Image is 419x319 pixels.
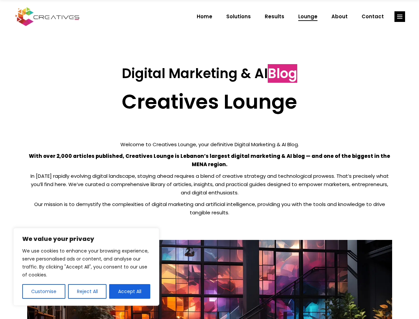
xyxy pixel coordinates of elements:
[27,140,392,149] p: Welcome to Creatives Lounge, your definitive Digital Marketing & AI Blog.
[13,228,159,306] div: We value your privacy
[362,8,384,25] span: Contact
[268,64,297,83] span: Blog
[291,8,324,25] a: Lounge
[27,172,392,197] p: In [DATE] rapidly evolving digital landscape, staying ahead requires a blend of creative strategy...
[298,8,317,25] span: Lounge
[355,8,391,25] a: Contact
[14,6,81,27] img: Creatives
[190,8,219,25] a: Home
[22,235,150,243] p: We value your privacy
[265,8,284,25] span: Results
[27,65,392,81] h3: Digital Marketing & AI
[29,153,390,168] strong: With over 2,000 articles published, Creatives Lounge is Lebanon’s largest digital marketing & AI ...
[331,8,348,25] span: About
[226,8,251,25] span: Solutions
[219,8,258,25] a: Solutions
[68,284,107,299] button: Reject All
[324,8,355,25] a: About
[27,90,392,114] h2: Creatives Lounge
[109,284,150,299] button: Accept All
[197,8,212,25] span: Home
[22,247,150,279] p: We use cookies to enhance your browsing experience, serve personalised ads or content, and analys...
[22,284,65,299] button: Customise
[27,200,392,217] p: Our mission is to demystify the complexities of digital marketing and artificial intelligence, pr...
[258,8,291,25] a: Results
[394,11,405,22] a: link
